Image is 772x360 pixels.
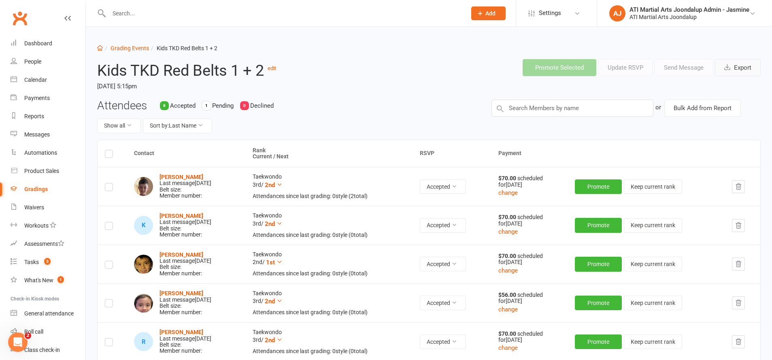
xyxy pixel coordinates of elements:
[134,332,153,351] div: R
[24,113,44,119] div: Reports
[24,168,59,174] div: Product Sales
[160,213,203,219] a: [PERSON_NAME]
[655,100,661,115] div: or
[97,100,147,112] h3: Attendees
[266,259,275,266] span: 1st
[624,257,682,271] button: Keep current rank
[498,227,518,236] button: change
[420,218,466,233] button: Accepted
[498,214,560,227] div: scheduled for [DATE]
[160,251,203,258] a: [PERSON_NAME]
[11,305,85,323] a: General attendance kiosk mode
[498,214,517,220] strong: $70.00
[212,102,234,109] span: Pending
[539,4,561,22] span: Settings
[44,258,51,265] span: 3
[24,347,60,353] div: Class check-in
[664,100,741,117] button: Bulk Add from Report
[491,140,760,167] th: Payment
[170,102,196,109] span: Accepted
[245,283,413,322] td: Taekwondo 3rd /
[24,77,47,83] div: Calendar
[498,292,517,298] strong: $56.00
[127,140,245,167] th: Contact
[265,220,275,228] span: 2nd
[11,162,85,180] a: Product Sales
[160,219,211,225] div: Last message [DATE]
[24,40,52,47] div: Dashboard
[245,167,413,206] td: Taekwondo 3rd /
[253,232,405,238] div: Attendances since last grading: 0 style ( 0 total)
[24,149,57,156] div: Automations
[420,334,466,349] button: Accepted
[134,216,153,235] div: K
[268,65,276,71] a: edit
[498,175,517,181] strong: $70.00
[160,290,211,315] div: Belt size: Member number:
[24,259,39,265] div: Tasks
[11,235,85,253] a: Assessments
[498,253,517,259] strong: $70.00
[265,296,283,306] button: 2nd
[240,101,249,110] div: 0
[266,258,283,267] button: 1st
[413,140,491,167] th: RSVP
[24,310,74,317] div: General attendance
[160,174,203,180] a: [PERSON_NAME]
[160,180,211,186] div: Last message [DATE]
[160,329,203,335] strong: [PERSON_NAME]
[106,8,461,19] input: Search...
[160,290,203,296] a: [PERSON_NAME]
[11,323,85,341] a: Roll call
[11,341,85,359] a: Class kiosk mode
[160,336,211,342] div: Last message [DATE]
[245,206,413,245] td: Taekwondo 3rd /
[265,298,275,305] span: 2nd
[24,58,41,65] div: People
[160,329,211,354] div: Belt size: Member number:
[24,222,49,229] div: Workouts
[11,34,85,53] a: Dashboard
[11,271,85,290] a: What's New1
[11,89,85,107] a: Payments
[24,186,48,192] div: Gradings
[97,79,366,93] time: [DATE] 5:15pm
[11,198,85,217] a: Waivers
[57,276,64,283] span: 1
[10,8,30,28] a: Clubworx
[491,100,653,117] input: Search Members by name
[575,257,622,271] button: Promote
[11,180,85,198] a: Gradings
[143,119,212,133] button: Sort by:Last Name
[498,188,518,198] button: change
[575,334,622,349] button: Promote
[160,252,211,277] div: Belt size: Member number:
[25,332,31,339] span: 2
[420,296,466,310] button: Accepted
[624,218,682,233] button: Keep current rank
[11,253,85,271] a: Tasks 3
[265,180,283,190] button: 2nd
[575,179,622,194] button: Promote
[24,204,44,211] div: Waivers
[624,334,682,349] button: Keep current rank
[265,337,275,344] span: 2nd
[253,348,405,354] div: Attendances since last grading: 0 style ( 0 total)
[471,6,506,20] button: Add
[630,13,749,21] div: ATI Martial Arts Joondalup
[250,102,274,109] span: Declined
[575,296,622,310] button: Promote
[253,193,405,199] div: Attendances since last grading: 0 style ( 2 total)
[149,44,217,53] li: Kids TKD Red Belts 1 + 2
[624,296,682,310] button: Keep current rank
[111,45,149,51] a: Grading Events
[97,119,141,133] button: Show all
[498,266,518,275] button: change
[245,245,413,283] td: Taekwondo 2nd /
[245,140,413,167] th: Rank Current / Next
[11,53,85,71] a: People
[11,126,85,144] a: Messages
